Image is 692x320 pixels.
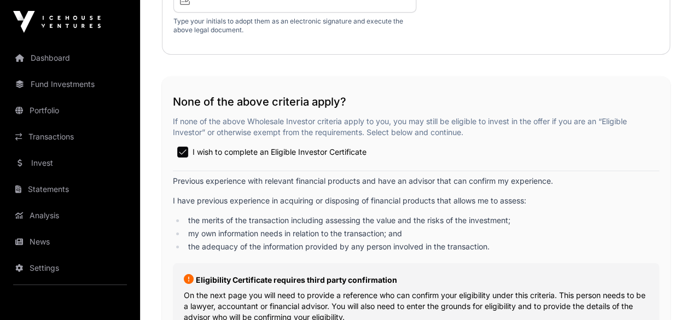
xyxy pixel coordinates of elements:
a: Statements [9,177,131,201]
img: Icehouse Ventures Logo [13,11,101,33]
li: the merits of the transaction including assessing the value and the risks of the investment; [185,215,659,226]
p: I have previous experience in acquiring or disposing of financial products that allows me to assess: [173,195,659,206]
h2: None of the above criteria apply? [173,94,659,109]
a: Portfolio [9,98,131,123]
a: Fund Investments [9,72,131,96]
p: Type your initials to adopt them as an electronic signature and execute the above legal document. [173,17,416,34]
a: Invest [9,151,131,175]
a: Analysis [9,203,131,228]
a: Settings [9,256,131,280]
p: Previous experience with relevant financial products and have an advisor that can confirm my expe... [173,176,659,187]
li: my own information needs in relation to the transaction; and [185,228,659,239]
p: Eligibility Certificate requires third party confirmation [184,274,648,286]
p: If none of the above Wholesale Investor criteria apply to you, you may still be eligible to inves... [173,116,659,138]
li: the adequacy of the information provided by any person involved in the transaction. [185,241,659,252]
a: News [9,230,131,254]
a: Dashboard [9,46,131,70]
a: Transactions [9,125,131,149]
span: I wish to complete an Eligible Investor Certificate [193,147,367,158]
iframe: Chat Widget [637,267,692,320]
